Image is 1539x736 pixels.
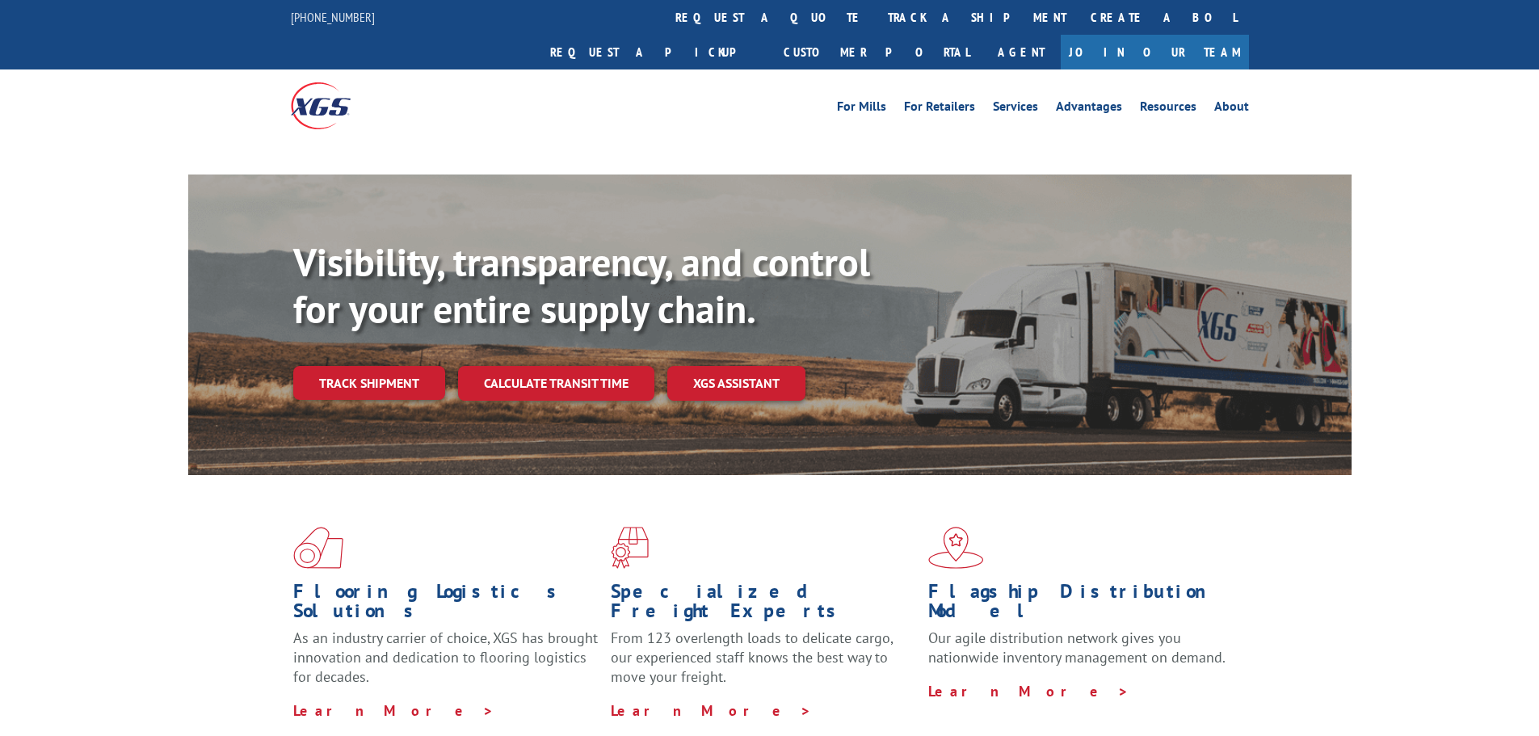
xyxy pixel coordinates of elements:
[293,701,494,720] a: Learn More >
[611,629,916,700] p: From 123 overlength loads to delicate cargo, our experienced staff knows the best way to move you...
[293,629,598,686] span: As an industry carrier of choice, XGS has brought innovation and dedication to flooring logistics...
[928,582,1234,629] h1: Flagship Distribution Model
[772,35,982,69] a: Customer Portal
[982,35,1061,69] a: Agent
[538,35,772,69] a: Request a pickup
[837,100,886,118] a: For Mills
[293,582,599,629] h1: Flooring Logistics Solutions
[291,9,375,25] a: [PHONE_NUMBER]
[993,100,1038,118] a: Services
[904,100,975,118] a: For Retailers
[293,237,870,334] b: Visibility, transparency, and control for your entire supply chain.
[667,366,805,401] a: XGS ASSISTANT
[611,582,916,629] h1: Specialized Freight Experts
[928,682,1129,700] a: Learn More >
[611,701,812,720] a: Learn More >
[611,527,649,569] img: xgs-icon-focused-on-flooring-red
[928,629,1226,667] span: Our agile distribution network gives you nationwide inventory management on demand.
[1214,100,1249,118] a: About
[928,527,984,569] img: xgs-icon-flagship-distribution-model-red
[1140,100,1196,118] a: Resources
[1061,35,1249,69] a: Join Our Team
[293,527,343,569] img: xgs-icon-total-supply-chain-intelligence-red
[458,366,654,401] a: Calculate transit time
[1056,100,1122,118] a: Advantages
[293,366,445,400] a: Track shipment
